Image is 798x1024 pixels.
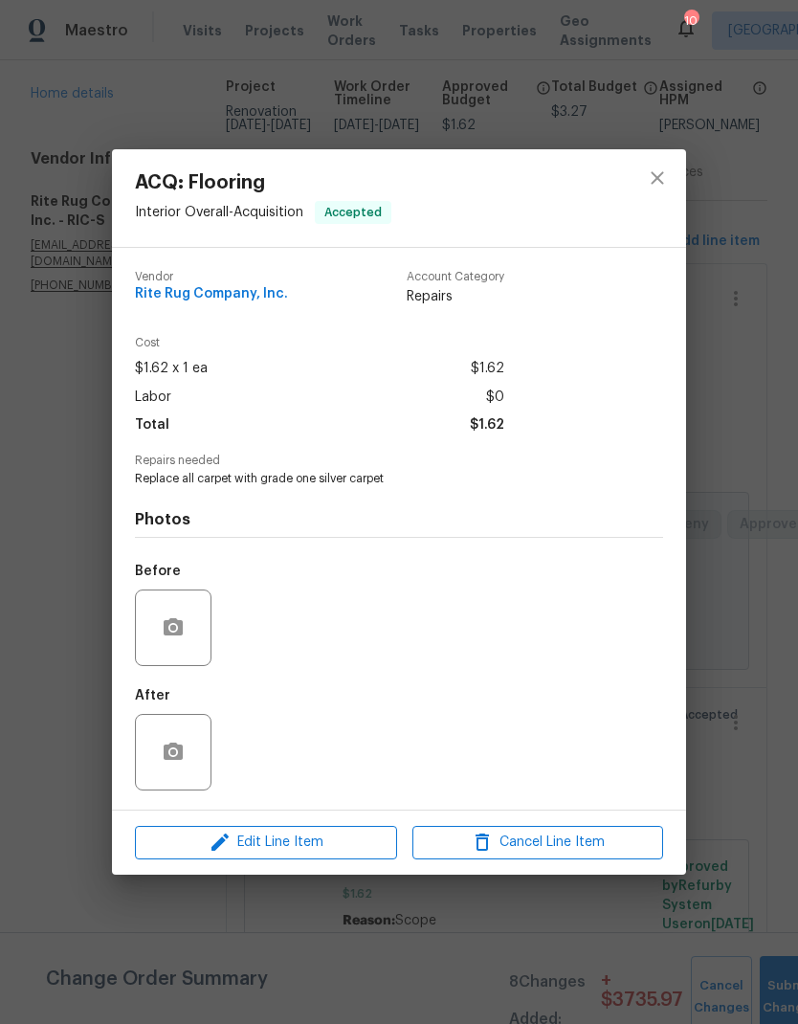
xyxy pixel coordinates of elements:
span: Vendor [135,271,288,283]
span: Account Category [407,271,504,283]
h5: After [135,689,170,702]
h5: Before [135,565,181,578]
span: Replace all carpet with grade one silver carpet [135,471,610,487]
span: $1.62 [470,412,504,439]
span: Edit Line Item [141,831,391,855]
div: 10 [684,11,698,31]
span: Interior Overall - Acquisition [135,206,303,219]
h4: Photos [135,510,663,529]
span: Repairs [407,287,504,306]
span: Accepted [317,203,389,222]
button: Edit Line Item [135,826,397,859]
span: $0 [486,384,504,412]
span: Cancel Line Item [418,831,657,855]
span: Cost [135,337,504,349]
span: $1.62 x 1 ea [135,355,208,383]
span: Rite Rug Company, Inc. [135,287,288,301]
span: Total [135,412,169,439]
button: Cancel Line Item [412,826,663,859]
span: Labor [135,384,171,412]
span: $1.62 [471,355,504,383]
span: ACQ: Flooring [135,172,391,193]
button: close [634,155,680,201]
span: Repairs needed [135,455,663,467]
